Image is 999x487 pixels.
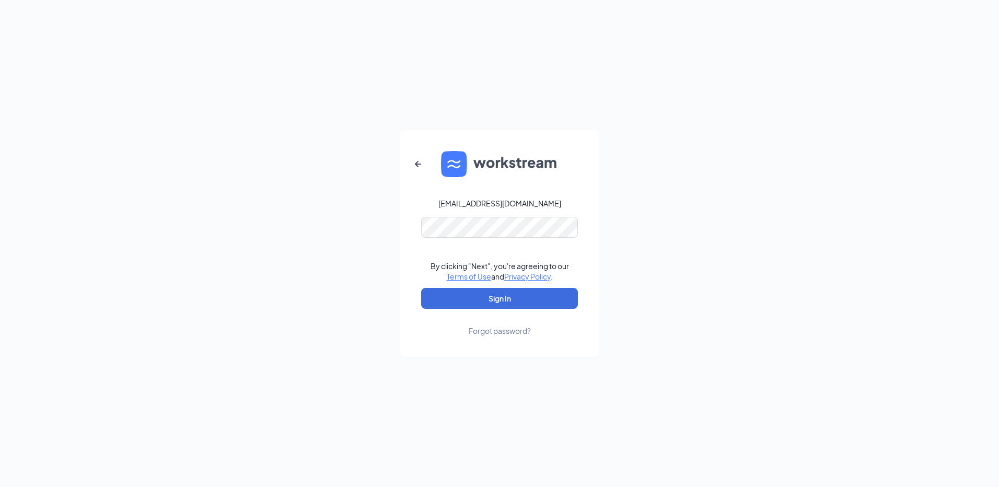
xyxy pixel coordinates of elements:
[421,288,578,309] button: Sign In
[447,272,491,281] a: Terms of Use
[431,261,569,282] div: By clicking "Next", you're agreeing to our and .
[412,158,424,170] svg: ArrowLeftNew
[469,326,531,336] div: Forgot password?
[441,151,558,177] img: WS logo and Workstream text
[438,198,561,208] div: [EMAIL_ADDRESS][DOMAIN_NAME]
[504,272,551,281] a: Privacy Policy
[405,152,431,177] button: ArrowLeftNew
[469,309,531,336] a: Forgot password?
